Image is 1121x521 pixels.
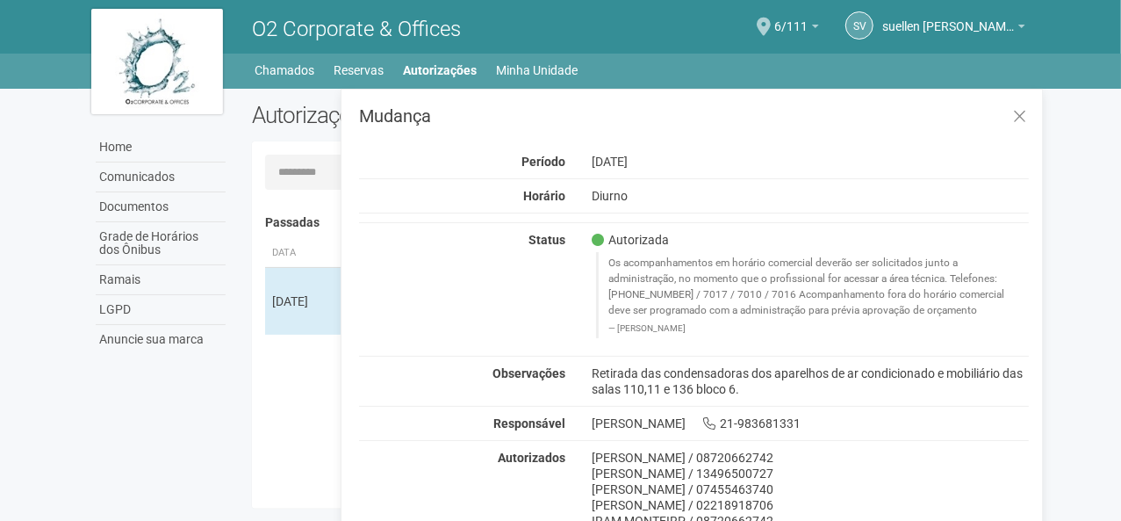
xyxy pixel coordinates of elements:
[96,325,226,354] a: Anuncie sua marca
[592,450,1030,466] div: [PERSON_NAME] / 08720662742
[96,295,226,325] a: LGPD
[492,366,565,380] strong: Observações
[882,3,1014,33] span: suellen vasques lima
[578,365,1043,397] div: Retirada das condensadoras dos aparelhos de ar condicionado e mobiliário das salas 110,11 e 136 b...
[265,216,1020,229] h4: Passadas
[359,107,1029,125] h3: Mudança
[96,222,226,265] a: Grade de Horários dos Ônibus
[96,192,226,222] a: Documentos
[498,451,565,465] strong: Autorizados
[521,155,565,169] strong: Período
[592,481,1030,497] div: [PERSON_NAME] / 07455463740
[493,416,565,431] strong: Responsável
[96,133,226,163] a: Home
[334,58,384,83] a: Reservas
[91,9,223,114] img: logo.jpg
[578,154,1043,170] div: [DATE]
[578,416,1043,431] div: [PERSON_NAME] 21-983681331
[596,252,1030,337] blockquote: Os acompanhamentos em horário comercial deverão ser solicitados junto a administração, no momento...
[592,497,1030,513] div: [PERSON_NAME] / 02218918706
[265,239,344,268] th: Data
[774,3,808,33] span: 6/111
[774,22,819,36] a: 6/111
[404,58,478,83] a: Autorizações
[255,58,315,83] a: Chamados
[882,22,1025,36] a: suellen [PERSON_NAME]
[252,17,461,41] span: O2 Corporate & Offices
[528,233,565,247] strong: Status
[96,265,226,295] a: Ramais
[578,188,1043,204] div: Diurno
[252,102,628,128] h2: Autorizações
[608,322,1020,335] footer: [PERSON_NAME]
[523,189,565,203] strong: Horário
[845,11,873,40] a: sv
[497,58,578,83] a: Minha Unidade
[272,293,337,310] div: [DATE]
[592,232,669,248] span: Autorizada
[96,163,226,192] a: Comunicados
[592,466,1030,481] div: [PERSON_NAME] / 13496500727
